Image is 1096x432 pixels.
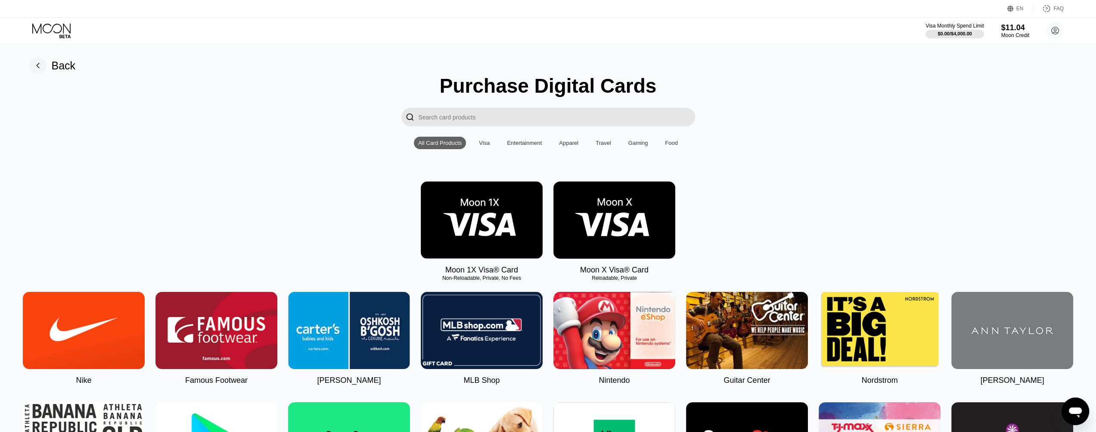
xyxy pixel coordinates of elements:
[401,108,419,126] div: 
[414,137,466,149] div: All Card Products
[1053,6,1064,12] div: FAQ
[665,140,678,146] div: Food
[980,376,1044,385] div: [PERSON_NAME]
[1007,4,1034,13] div: EN
[185,376,248,385] div: Famous Footwear
[419,108,695,126] input: Search card products
[406,112,414,122] div: 
[555,137,583,149] div: Apparel
[861,376,897,385] div: Nordstrom
[52,59,76,72] div: Back
[317,376,381,385] div: [PERSON_NAME]
[1034,4,1064,13] div: FAQ
[440,74,657,97] div: Purchase Digital Cards
[475,137,494,149] div: Visa
[503,137,546,149] div: Entertainment
[463,376,500,385] div: MLB Shop
[1001,23,1029,38] div: $11.04Moon Credit
[628,140,648,146] div: Gaming
[445,266,518,275] div: Moon 1X Visa® Card
[1016,6,1024,12] div: EN
[553,275,675,281] div: Reloadable, Private
[418,140,462,146] div: All Card Products
[479,140,490,146] div: Visa
[1001,23,1029,32] div: $11.04
[624,137,652,149] div: Gaming
[1062,398,1089,425] iframe: Przycisk umożliwiający otwarcie okna komunikatora
[925,23,984,29] div: Visa Monthly Spend Limit
[559,140,578,146] div: Apparel
[76,376,91,385] div: Nike
[925,23,984,38] div: Visa Monthly Spend Limit$0.00/$4,000.00
[723,376,770,385] div: Guitar Center
[661,137,682,149] div: Food
[29,57,76,74] div: Back
[580,266,649,275] div: Moon X Visa® Card
[938,31,972,36] div: $0.00 / $4,000.00
[421,275,543,281] div: Non-Reloadable, Private, No Fees
[507,140,542,146] div: Entertainment
[596,140,611,146] div: Travel
[591,137,615,149] div: Travel
[1001,32,1029,38] div: Moon Credit
[599,376,630,385] div: Nintendo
